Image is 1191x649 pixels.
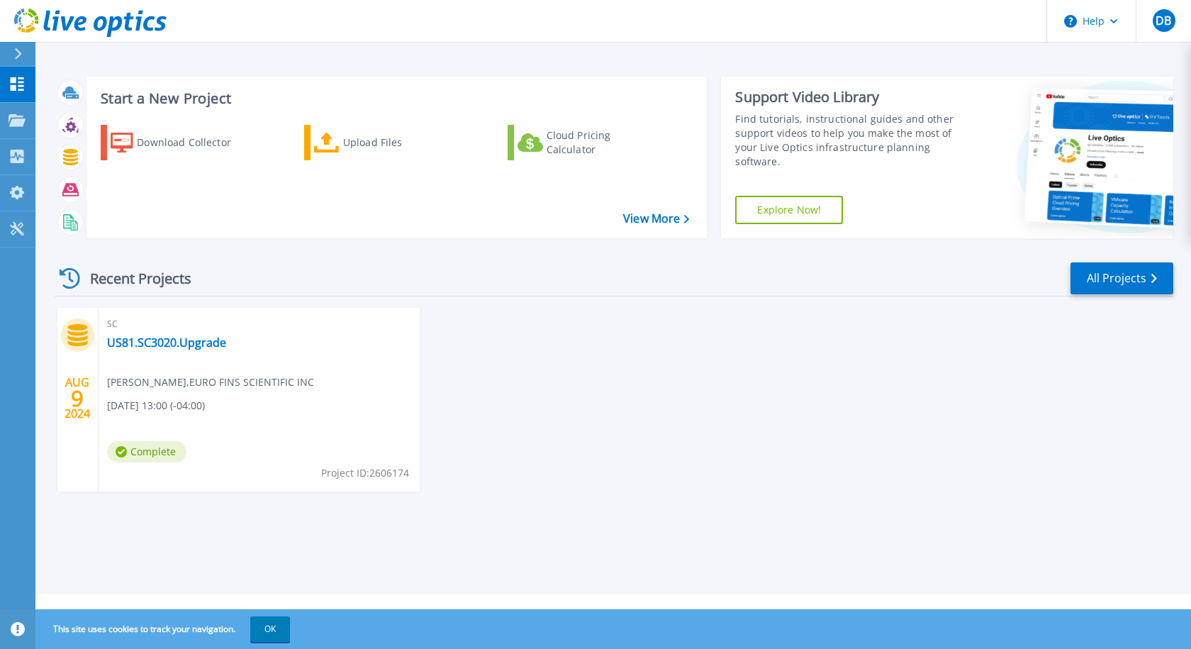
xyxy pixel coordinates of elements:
a: Upload Files [304,125,462,160]
a: View More [623,212,689,226]
span: [PERSON_NAME] , EURO FINS SCIENTIFIC INC [107,375,314,390]
div: Recent Projects [55,261,211,296]
span: DB [1156,15,1171,26]
span: SC [107,316,411,332]
div: Support Video Library [735,88,963,106]
a: Explore Now! [735,196,843,224]
span: Complete [107,441,186,462]
div: Cloud Pricing Calculator [547,128,660,157]
a: All Projects [1070,262,1173,294]
a: US81.SC3020.Upgrade [107,335,226,350]
a: Download Collector [101,125,259,160]
span: Project ID: 2606174 [321,465,409,481]
a: Cloud Pricing Calculator [508,125,666,160]
div: Upload Files [343,128,457,157]
span: 9 [71,392,84,404]
div: AUG 2024 [64,372,91,424]
span: [DATE] 13:00 (-04:00) [107,398,205,414]
div: Find tutorials, instructional guides and other support videos to help you make the most of your L... [735,112,963,169]
span: This site uses cookies to track your navigation. [39,616,290,642]
h3: Start a New Project [101,91,689,106]
button: OK [250,616,290,642]
div: Download Collector [137,128,250,157]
